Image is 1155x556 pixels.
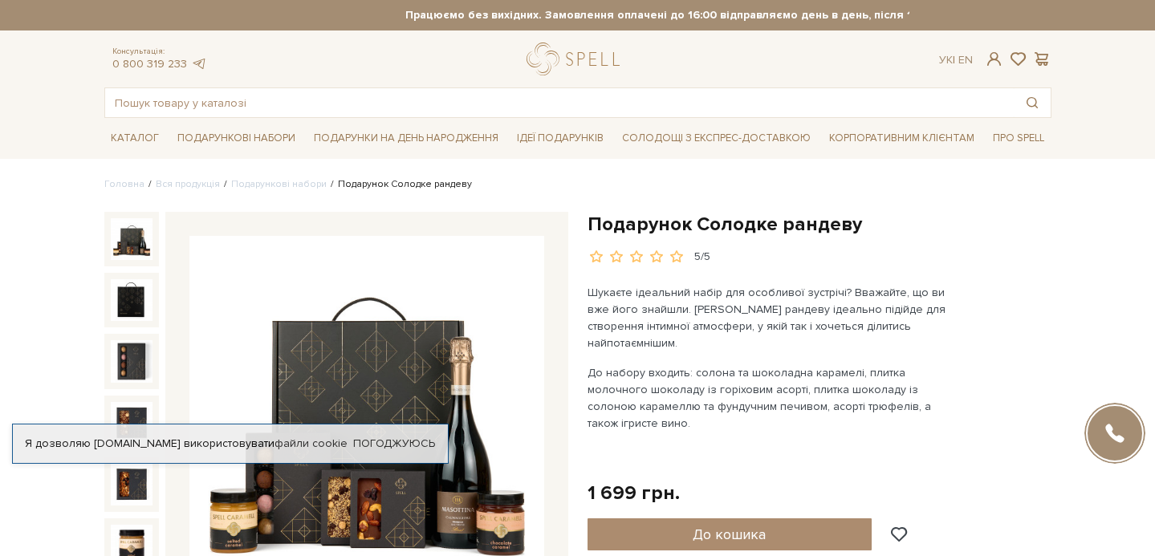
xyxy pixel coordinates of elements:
a: Вся продукція [156,178,220,190]
img: Подарунок Солодке рандеву [111,463,153,505]
div: Я дозволяю [DOMAIN_NAME] використовувати [13,436,448,451]
a: Подарункові набори [231,178,327,190]
div: 5/5 [694,250,710,265]
h1: Подарунок Солодке рандеву [588,212,1051,237]
a: Погоджуюсь [353,436,435,451]
p: Шукаєте ідеальний набір для особливої зустрічі? Вважайте, що ви вже його знайшли. [PERSON_NAME] р... [588,284,964,351]
img: Подарунок Солодке рандеву [111,218,153,260]
li: Подарунок Солодке рандеву [327,177,472,192]
a: telegram [191,57,207,71]
span: Ідеї подарунків [510,126,610,151]
a: Солодощі з експрес-доставкою [616,124,817,152]
input: Пошук товару у каталозі [105,88,1014,117]
span: Консультація: [112,47,207,57]
button: До кошика [588,518,872,550]
div: 1 699 грн. [588,481,680,505]
span: До кошика [693,526,766,543]
button: Пошук товару у каталозі [1014,88,1051,117]
span: | [953,53,955,67]
p: До набору входить: солона та шоколадна карамелі, плитка молочного шоколаду із горіховим асорті, п... [588,364,964,432]
span: Каталог [104,126,165,151]
span: Подарунки на День народження [307,126,505,151]
a: файли cookie [275,436,348,450]
img: Подарунок Солодке рандеву [111,340,153,382]
img: Подарунок Солодке рандеву [111,402,153,444]
a: Корпоративним клієнтам [823,124,981,152]
span: Про Spell [986,126,1051,151]
div: Ук [939,53,973,67]
span: Подарункові набори [171,126,302,151]
a: Головна [104,178,144,190]
a: En [958,53,973,67]
a: 0 800 319 233 [112,57,187,71]
img: Подарунок Солодке рандеву [111,279,153,321]
a: logo [527,43,627,75]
